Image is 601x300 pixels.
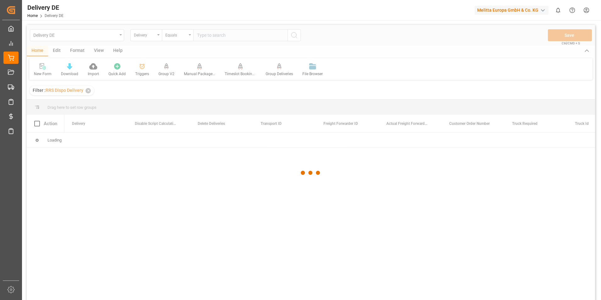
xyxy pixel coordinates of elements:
button: Help Center [565,3,579,17]
div: Delivery DE [27,3,63,12]
div: Melitta Europa GmbH & Co. KG [475,6,549,15]
button: show 0 new notifications [551,3,565,17]
button: Melitta Europa GmbH & Co. KG [475,4,551,16]
a: Home [27,14,38,18]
